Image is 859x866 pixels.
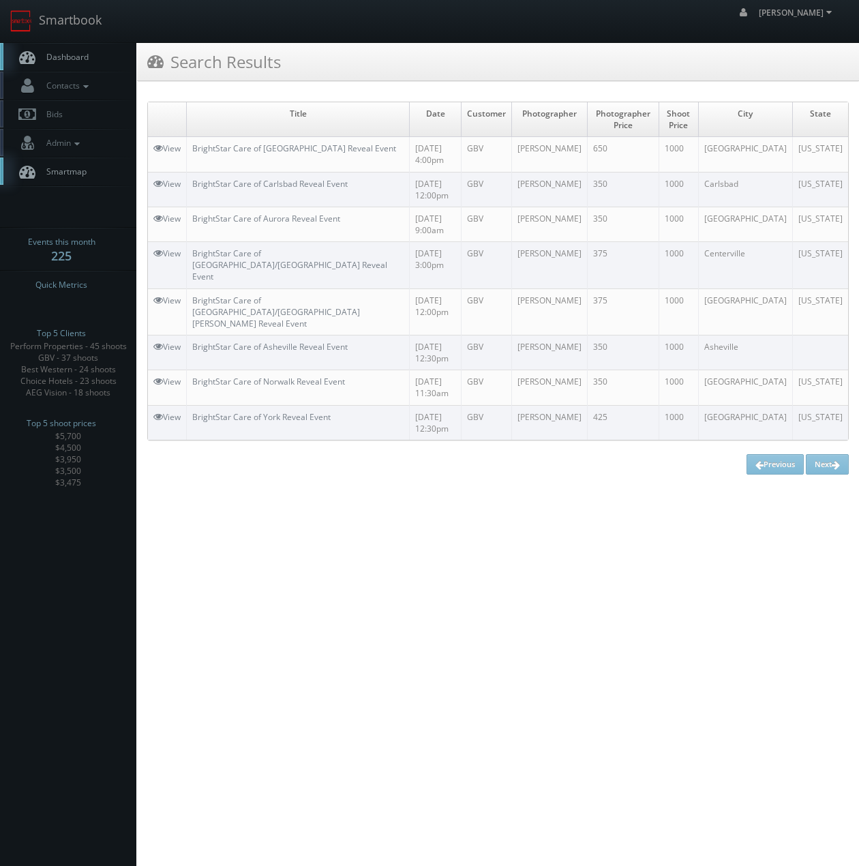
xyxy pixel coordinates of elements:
td: 350 [588,207,659,241]
td: 350 [588,172,659,207]
span: Admin [40,137,83,149]
td: 425 [588,405,659,440]
td: [PERSON_NAME] [512,288,588,335]
td: 1000 [659,335,698,370]
a: BrightStar Care of York Reveal Event [192,411,331,423]
td: [DATE] 4:00pm [410,137,462,172]
td: Photographer Price [588,102,659,137]
a: View [153,295,181,306]
a: View [153,341,181,353]
a: BrightStar Care of [GEOGRAPHIC_DATA]/[GEOGRAPHIC_DATA][PERSON_NAME] Reveal Event [192,295,360,329]
td: [GEOGRAPHIC_DATA] [698,137,792,172]
td: [GEOGRAPHIC_DATA] [698,207,792,241]
td: Carlsbad [698,172,792,207]
td: [US_STATE] [792,207,848,241]
span: Contacts [40,80,92,91]
a: BrightStar Care of Asheville Reveal Event [192,341,348,353]
td: [GEOGRAPHIC_DATA] [698,288,792,335]
a: View [153,376,181,387]
td: Customer [462,102,512,137]
td: Asheville [698,335,792,370]
td: [PERSON_NAME] [512,405,588,440]
span: Top 5 Clients [37,327,86,340]
td: [US_STATE] [792,405,848,440]
td: City [698,102,792,137]
span: Quick Metrics [35,278,87,292]
a: View [153,178,181,190]
a: BrightStar Care of Carlsbad Reveal Event [192,178,348,190]
td: [GEOGRAPHIC_DATA] [698,405,792,440]
td: 1000 [659,370,698,405]
td: Title [187,102,410,137]
td: Date [410,102,462,137]
a: BrightStar Care of [GEOGRAPHIC_DATA]/[GEOGRAPHIC_DATA] Reveal Event [192,248,387,282]
td: [DATE] 9:00am [410,207,462,241]
span: Dashboard [40,51,89,63]
td: 350 [588,370,659,405]
a: View [153,411,181,423]
h3: Search Results [147,50,281,74]
td: 1000 [659,288,698,335]
a: View [153,143,181,154]
td: 1000 [659,137,698,172]
td: [DATE] 12:30pm [410,405,462,440]
td: 375 [588,242,659,288]
td: 1000 [659,172,698,207]
td: [US_STATE] [792,288,848,335]
a: View [153,248,181,259]
td: GBV [462,137,512,172]
a: BrightStar Care of [GEOGRAPHIC_DATA] Reveal Event [192,143,396,154]
td: [DATE] 12:00pm [410,172,462,207]
td: [PERSON_NAME] [512,137,588,172]
td: Photographer [512,102,588,137]
td: GBV [462,370,512,405]
img: smartbook-logo.png [10,10,32,32]
td: [PERSON_NAME] [512,335,588,370]
td: [US_STATE] [792,137,848,172]
td: 650 [588,137,659,172]
td: 1000 [659,207,698,241]
td: [US_STATE] [792,242,848,288]
span: Bids [40,108,63,120]
td: State [792,102,848,137]
strong: 225 [51,248,72,264]
td: GBV [462,172,512,207]
td: [PERSON_NAME] [512,370,588,405]
td: [PERSON_NAME] [512,172,588,207]
td: [PERSON_NAME] [512,207,588,241]
td: 1000 [659,405,698,440]
td: [DATE] 11:30am [410,370,462,405]
td: [DATE] 12:00pm [410,288,462,335]
td: GBV [462,288,512,335]
td: [GEOGRAPHIC_DATA] [698,370,792,405]
td: GBV [462,405,512,440]
td: [DATE] 3:00pm [410,242,462,288]
td: [US_STATE] [792,172,848,207]
span: [PERSON_NAME] [759,7,836,18]
td: 375 [588,288,659,335]
a: View [153,213,181,224]
td: [PERSON_NAME] [512,242,588,288]
td: Shoot Price [659,102,698,137]
td: 1000 [659,242,698,288]
a: BrightStar Care of Aurora Reveal Event [192,213,340,224]
td: GBV [462,207,512,241]
a: BrightStar Care of Norwalk Reveal Event [192,376,345,387]
span: Events this month [28,235,95,249]
td: [US_STATE] [792,370,848,405]
td: Centerville [698,242,792,288]
td: GBV [462,335,512,370]
span: Top 5 shoot prices [27,417,96,430]
td: 350 [588,335,659,370]
td: GBV [462,242,512,288]
td: [DATE] 12:30pm [410,335,462,370]
span: Smartmap [40,166,87,177]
